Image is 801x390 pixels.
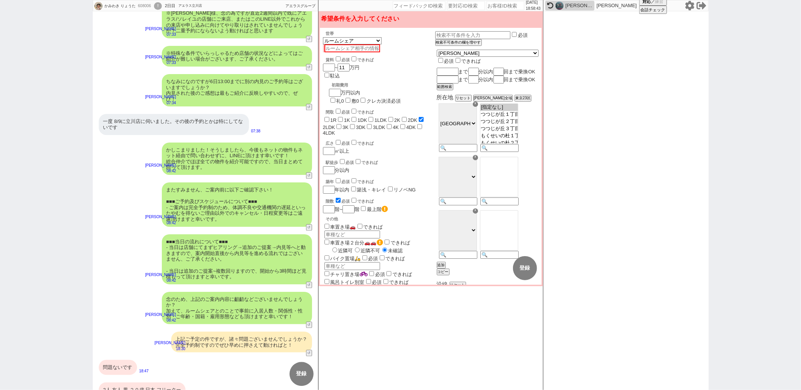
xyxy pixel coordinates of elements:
[326,139,435,146] div: 広さ
[518,32,528,38] label: 必須
[480,251,519,259] input: 🔍
[136,3,152,9] div: 608006
[324,231,380,238] input: 車種など
[332,82,401,88] div: 初期費用
[383,240,410,246] label: できれば
[439,251,477,259] input: 🔍
[487,1,524,10] input: お客様ID検索
[380,255,385,260] input: できれば
[99,114,249,135] div: 一度 8/9に立川店に伺いました。その後の予約とかは特にしてないです
[355,247,360,252] input: 近隣不可
[455,95,472,102] button: リセット
[351,109,356,114] input: できれば
[514,95,531,102] button: 東京23区
[323,52,374,79] div: ~ 万円
[351,56,356,61] input: できれば
[326,158,435,165] div: 駅徒歩
[178,3,202,9] div: アエラス立川店
[324,44,380,52] input: ルームシェア相手の情報など
[437,76,539,83] div: まで 分以内
[104,3,136,9] div: かみわき りょうた
[353,248,380,253] label: 近隣不可
[306,172,312,179] button: ↺
[162,74,312,106] div: ちなみになのですが6日13:00までに別の内見のご予約等はございますでしょうか？ 内見された後のご感想は最もご紹介に反映しやすいので、ぜひ！
[145,168,176,174] p: 08:42
[145,162,176,168] p: [PERSON_NAME]
[330,117,337,123] label: 1R
[385,240,389,244] input: できれば
[480,125,518,132] option: つつじが丘３丁目
[375,272,385,277] span: 必須
[162,234,312,284] div: ■■■当日の流れについて■■■ - 当日は店舗にてまずヒアリング→追加のご提案→内見等へと動きますので、案内開始直後から内見等を進める流れではございません、ご了承ください。 - 当日は追加のご提...
[380,248,403,253] label: 未確認
[408,117,417,123] label: 2DK
[306,350,312,356] button: ↺
[350,179,374,184] label: できれば
[342,124,348,130] label: 3K
[372,279,382,285] span: 必須
[480,111,518,118] option: つつじが丘１丁目
[155,340,186,346] p: [PERSON_NAME]
[306,64,312,70] button: ↺
[406,124,416,130] label: 4DK
[145,312,176,318] p: [PERSON_NAME]
[324,279,329,284] input: 風呂トイレ別室
[323,240,383,246] label: 車置き場２台分🚗🚗
[330,248,353,253] label: 近隣可
[306,282,312,288] button: ↺
[639,6,667,14] button: 会話チェック
[324,262,380,270] input: 車種など
[323,139,435,155] div: ㎡以上
[342,199,350,203] span: 必須
[437,94,454,100] span: 所在地
[350,199,374,203] label: できれば
[326,177,435,185] div: 築年
[393,1,445,10] input: フィードバックID検索
[473,208,478,214] div: ☓
[329,79,401,105] div: 万円以内
[162,46,312,67] div: ※特殊な条件でいらっしゃるため店舗の状況などによってはご紹介が難しい場合がございます、ご了承ください。
[306,224,312,231] button: ↺
[351,178,356,183] input: できれば
[439,144,477,152] input: 🔍
[597,3,637,9] p: [PERSON_NAME]
[145,54,176,60] p: [PERSON_NAME]
[374,117,387,123] label: 1LDK
[358,224,362,229] input: できれば
[382,247,387,252] input: 未確認
[330,73,340,79] label: 駐込
[99,360,137,375] div: 問題ないです
[342,58,350,62] span: 必須
[368,256,378,261] span: 必須
[162,143,312,175] div: かしこまりました！そうしましたら、今後もネットの物件もネット経由で問い合わせずに、LINEに頂けます幸いです！ 総合仲介でほぼ全ての物件を紹介可能ですので、当日まとめて回って頂けます。
[145,100,176,106] p: 07:34
[306,322,312,328] button: ↺
[385,272,412,277] label: できれば
[504,77,536,82] span: 回まで乗換OK
[145,32,176,38] p: 07:33
[145,272,176,278] p: [PERSON_NAME]
[336,98,344,104] label: 礼0
[480,140,518,147] option: もくせいの杜２丁目
[456,58,460,63] input: できれば
[326,108,435,115] div: 間取
[641,7,665,13] span: 会話チェック
[480,144,519,152] input: 🔍
[155,346,186,352] p: 18:30
[393,124,399,130] label: 4K
[437,83,453,90] button: 範囲検索
[356,224,383,230] label: できれば
[351,140,356,145] input: できれば
[323,279,365,285] label: 風呂トイレ別室
[435,39,482,46] button: 検索不可条件の欄を増やす
[342,110,350,114] span: 必須
[526,6,541,12] p: 18:58:43
[367,98,401,104] label: クレカ決済必須
[162,182,312,227] div: またすみません、ご案内前に以下ご確認下さい！ ■■■ご予約及びスケジュールについて■■■ - ご案内は完全予約制のため、体調不良や交通機関の遅延といったやむを得ないご理由以外でのキャンセル・日程...
[351,198,356,203] input: できれば
[286,4,316,8] span: アエラスグループ
[394,187,416,193] label: リノベNG
[326,55,374,63] div: 賃料
[367,206,388,212] label: 最上階
[324,224,329,229] input: 車置き場🚗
